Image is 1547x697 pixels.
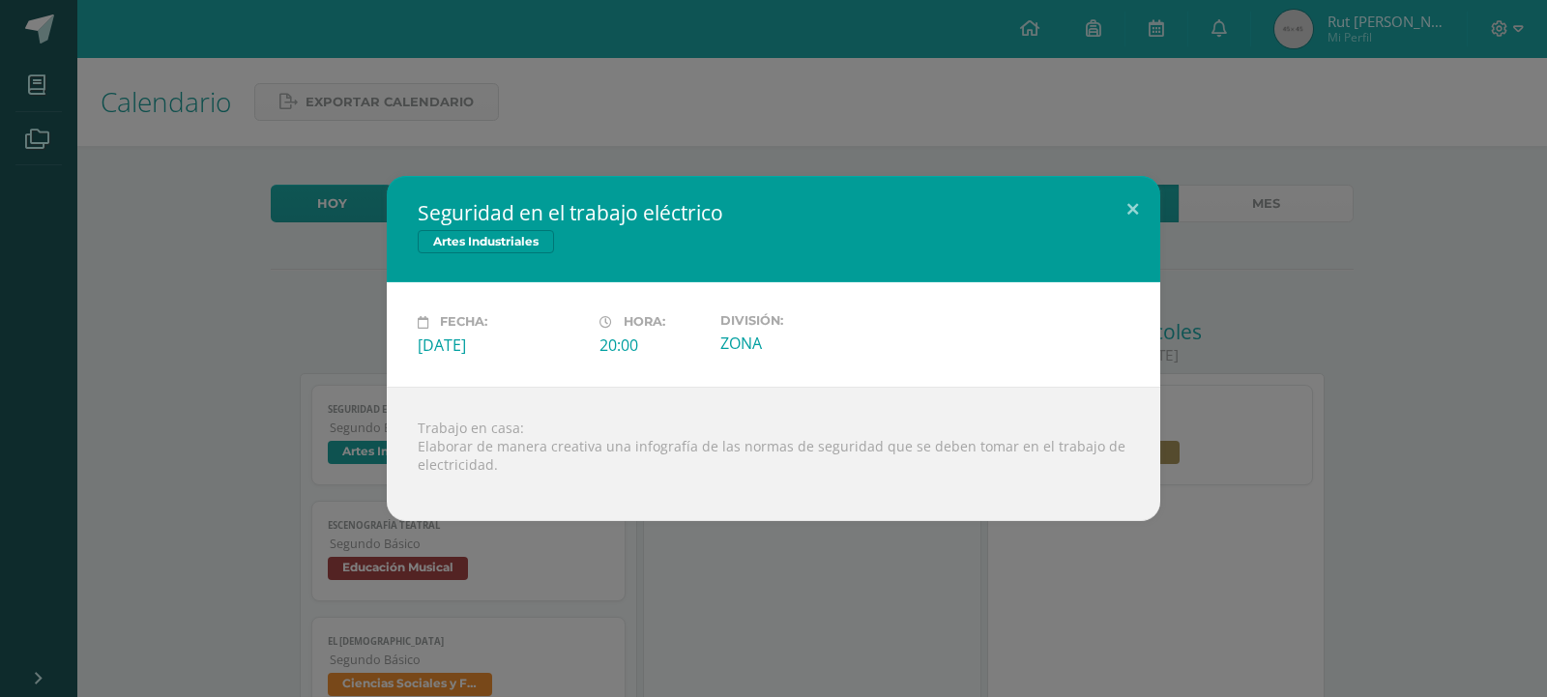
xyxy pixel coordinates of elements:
span: Fecha: [440,315,487,330]
h2: Seguridad en el trabajo eléctrico [418,199,1129,226]
div: Trabajo en casa: Elaborar de manera creativa una infografía de las normas de seguridad que se deb... [387,387,1160,521]
label: División: [720,313,887,328]
div: 20:00 [599,334,705,356]
button: Close (Esc) [1105,176,1160,242]
div: ZONA [720,333,887,354]
span: Artes Industriales [418,230,554,253]
span: Hora: [624,315,665,330]
div: [DATE] [418,334,584,356]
